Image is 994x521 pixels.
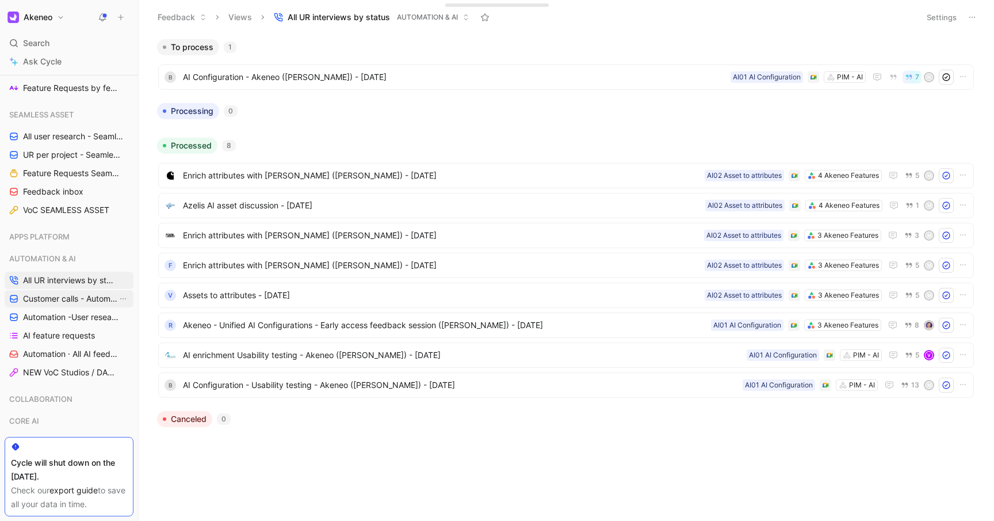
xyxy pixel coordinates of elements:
button: 5 [903,259,922,272]
img: logo [165,200,176,211]
span: AUTOMATION & AI [397,12,458,23]
a: All UR interviews by status [5,272,133,289]
img: avatar [925,321,933,329]
div: 8 [222,140,236,151]
a: VAssets to attributes - [DATE]3 Akeneo FeaturesAI02 Asset to attributes5M [158,283,974,308]
div: M [925,231,933,239]
button: 3 [902,229,922,242]
div: Check our to save all your data in time. [11,484,127,511]
div: F [165,260,176,271]
span: All UR interviews by status [23,275,118,286]
div: 0 [224,105,238,117]
span: AI Configuration - Akeneo ([PERSON_NAME]) - [DATE] [183,70,726,84]
a: BAI Configuration - Akeneo ([PERSON_NAME]) - [DATE]PIM - AIAI01 AI Configuration7H [158,64,974,90]
span: 5 [915,262,919,269]
a: logoEnrich attributes with [PERSON_NAME] ([PERSON_NAME]) - [DATE]3 Akeneo FeaturesAI02 Asset to a... [158,223,974,248]
div: 4 Akeneo Features [819,200,880,211]
button: Views [223,9,257,26]
a: Feedback inbox [5,183,133,200]
div: V [165,290,176,301]
span: 5 [915,352,919,359]
h1: Akeneo [24,12,52,22]
button: View actions [117,293,129,305]
button: 13 [899,379,922,391]
span: VoC SEAMLESS ASSET [23,204,109,216]
div: 3 Akeneo Features [818,260,879,271]
span: 13 [911,382,919,389]
div: M [925,291,933,299]
button: To process [157,39,219,55]
a: logoEnrich attributes with [PERSON_NAME] ([PERSON_NAME]) - [DATE]4 Akeneo FeaturesAI02 Asset to a... [158,163,974,188]
div: SEAMLESS ASSET [5,106,133,123]
button: Settings [922,9,962,25]
div: Processed8 [152,138,980,402]
a: Automation -User research per project [5,309,133,326]
div: AI02 Asset to attributes [707,260,782,271]
span: 7 [915,74,919,81]
span: COLLABORATION [9,393,72,405]
button: 1 [903,199,922,212]
img: logo [165,349,176,361]
span: Processed [171,140,212,151]
a: Customer calls - Automation ([PERSON_NAME])View actions [5,290,133,307]
span: Search [23,36,49,50]
a: All user research - Seamless Asset ([PERSON_NAME]) [5,128,133,145]
div: 3 Akeneo Features [818,290,879,301]
a: Feature Requests Seamless Assets [5,165,133,182]
div: 3 Akeneo Features [817,230,878,241]
img: logo [165,230,176,241]
div: Canceled0 [152,411,980,436]
span: Feedback inbox [23,186,83,197]
button: Canceled [157,411,212,427]
div: 0 [217,413,231,425]
button: Processed [157,138,217,154]
button: 5 [903,349,922,362]
span: Processing [171,105,213,117]
span: 3 [915,232,919,239]
span: Feature Requests Seamless Assets [23,168,120,179]
span: Enrich attributes with [PERSON_NAME] ([PERSON_NAME]) - [DATE] [183,258,700,272]
div: 3 Akeneo Features [817,320,878,331]
div: SEAMLESS ASSETAll user research - Seamless Asset ([PERSON_NAME])UR per project - Seamless assets ... [5,106,133,219]
img: Akeneo [7,12,19,23]
div: COLLABORATION [5,390,133,408]
div: AI01 AI Configuration [745,379,813,391]
div: Cycle will shut down on the [DATE]. [11,456,127,484]
div: B [165,379,176,391]
span: AI feature requests [23,330,95,341]
span: To process [171,41,213,53]
div: AUTOMATION & AIAll UR interviews by statusCustomer calls - Automation ([PERSON_NAME])View actions... [5,250,133,381]
a: FEnrich attributes with [PERSON_NAME] ([PERSON_NAME]) - [DATE]3 Akeneo FeaturesAI02 Asset to attr... [158,253,974,278]
div: DIGITAL SHOWROOM [5,434,133,455]
div: Processing0 [152,103,980,128]
a: VoC SEAMLESS ASSET [5,201,133,219]
div: PIM - AI [853,349,879,361]
button: Processing [157,103,219,119]
span: 1 [916,202,919,209]
button: 5 [903,289,922,302]
a: logoAzelis AI asset discussion - [DATE]4 Akeneo FeaturesAI02 Asset to attributes1M [158,193,974,218]
span: NEW VoC Studios / DAM & Automation [23,367,121,378]
button: 7 [903,71,922,83]
a: BAI Configuration - Usability testing - Akeneo ([PERSON_NAME]) - [DATE]PIM - AIAI01 AI Configurat... [158,372,974,398]
div: To process1 [152,39,980,94]
span: AI Configuration - Usability testing - Akeneo ([PERSON_NAME]) - [DATE] [183,378,738,392]
span: Customer calls - Automation ([PERSON_NAME]) [23,293,117,305]
button: AkeneoAkeneo [5,9,67,25]
span: Azelis AI asset discussion - [DATE] [183,199,701,212]
a: NEW VoC Studios / DAM & Automation [5,364,133,381]
div: APPS PLATFORM [5,228,133,245]
div: AI01 AI Configuration [713,320,781,331]
button: Feedback [152,9,212,26]
div: AI02 Asset to attributes [707,170,782,181]
a: AI feature requests [5,327,133,344]
div: AI02 Asset to attributes [708,200,782,211]
div: M [925,381,933,389]
div: 4 Akeneo Features [818,170,879,181]
a: Ask Cycle [5,53,133,70]
span: All UR interviews by status [288,12,390,23]
a: RAkeneo - Unified AI Configurations - Early access feedback session ([PERSON_NAME]) - [DATE]3 Ake... [158,313,974,338]
div: M [925,172,933,180]
div: COLLABORATION [5,390,133,411]
a: export guide [49,485,98,495]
